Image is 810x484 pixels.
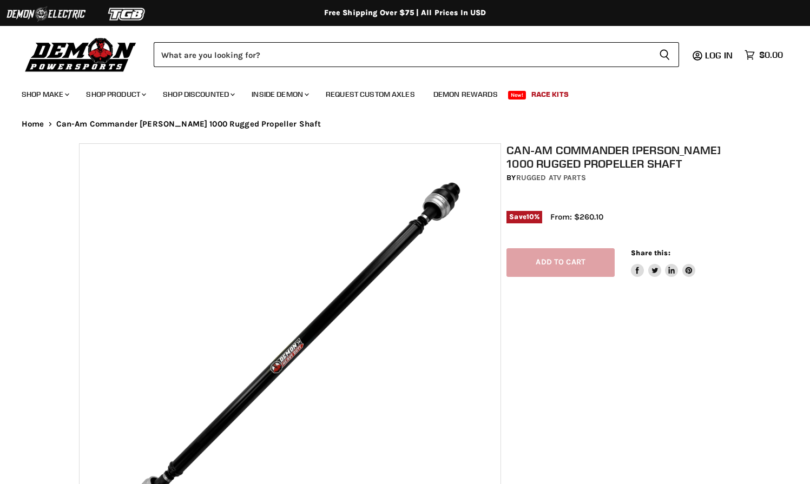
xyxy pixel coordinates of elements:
a: Race Kits [523,83,577,105]
img: Demon Electric Logo 2 [5,4,87,24]
a: Inside Demon [243,83,315,105]
span: Log in [705,50,733,61]
span: New! [508,91,526,100]
a: Shop Make [14,83,76,105]
a: Log in [700,50,739,60]
img: TGB Logo 2 [87,4,168,24]
button: Search [650,42,679,67]
a: Shop Product [78,83,153,105]
span: Can-Am Commander [PERSON_NAME] 1000 Rugged Propeller Shaft [56,120,321,129]
a: Rugged ATV Parts [516,173,586,182]
img: Demon Powersports [22,35,140,74]
input: Search [154,42,650,67]
ul: Main menu [14,79,780,105]
span: Share this: [631,249,670,257]
a: $0.00 [739,47,788,63]
a: Home [22,120,44,129]
a: Request Custom Axles [318,83,423,105]
form: Product [154,42,679,67]
h1: Can-Am Commander [PERSON_NAME] 1000 Rugged Propeller Shaft [506,143,736,170]
a: Demon Rewards [425,83,506,105]
span: 10 [526,213,534,221]
span: From: $260.10 [550,212,603,222]
a: Shop Discounted [155,83,241,105]
div: by [506,172,736,184]
span: $0.00 [759,50,783,60]
aside: Share this: [631,248,695,277]
span: Save % [506,211,542,223]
